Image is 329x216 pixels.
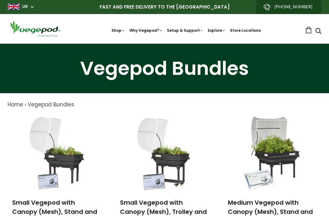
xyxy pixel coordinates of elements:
[111,28,125,33] a: Shop
[28,101,74,108] a: Vegepod Bundles
[8,101,321,109] nav: breadcrumbs
[240,115,304,191] img: Medium Vegepod with Canopy (Mesh), Stand and Polytunnel cover - PRE-ORDER - Estimated Ship Date A...
[230,28,261,33] a: Store Locations
[8,101,23,108] a: Home
[25,101,26,108] span: ›
[22,4,28,10] a: UK
[129,28,163,33] a: Why Vegepod?
[25,115,89,191] img: Small Vegepod with Canopy (Mesh), Stand and Polytunnel Cover
[8,4,20,10] img: gb_large.png
[133,115,196,191] img: Small Vegepod with Canopy (Mesh), Trolley and Polytunnel Cover
[8,20,62,38] img: Vegepod
[315,28,321,35] a: Search
[208,28,226,33] a: Explore
[8,59,321,78] h1: Vegepod Bundles
[167,28,203,33] a: Setup & Support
